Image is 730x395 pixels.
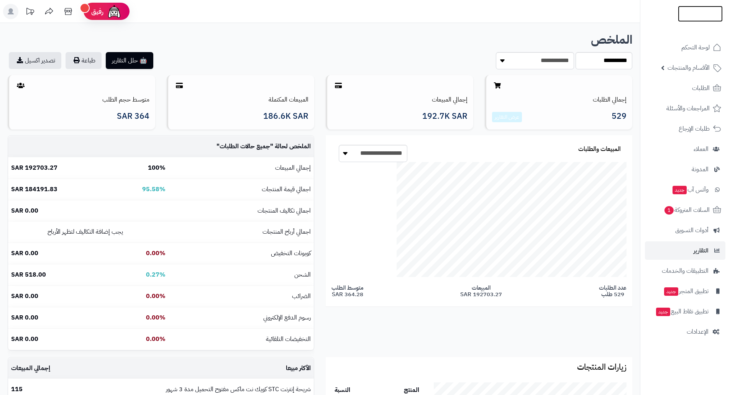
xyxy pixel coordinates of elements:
b: 0.00 SAR [11,249,38,258]
span: المراجعات والأسئلة [666,103,710,114]
a: متوسط حجم الطلب [102,95,149,104]
b: 0.00% [146,334,166,344]
b: 0.27% [146,270,166,279]
span: جميع حالات الطلبات [220,142,270,151]
span: 186.6K SAR [263,112,308,121]
span: أدوات التسويق [675,225,709,236]
b: الملخص [591,31,632,49]
a: تحديثات المنصة [20,4,39,21]
td: كوبونات التخفيض [169,243,314,264]
h3: المبيعات والطلبات [578,146,621,153]
span: السلات المتروكة [664,205,710,215]
b: 115 [11,385,23,394]
a: التقارير [645,241,725,260]
a: المبيعات المكتملة [269,95,308,104]
td: الملخص لحالة " " [169,136,314,157]
img: ai-face.png [107,4,122,19]
img: logo-2.png [678,21,723,38]
small: يجب إضافة التكاليف لتظهر الأرباح [48,227,123,236]
a: إجمالي المبيعات [432,95,468,104]
b: 0.00 SAR [11,313,38,322]
a: تطبيق المتجرجديد [645,282,725,300]
span: وآتس آب [672,184,709,195]
span: متوسط الطلب 364.28 SAR [331,285,363,297]
span: التطبيقات والخدمات [662,266,709,276]
span: العملاء [694,144,709,154]
td: الشحن [169,264,314,285]
span: 192.7K SAR [422,112,468,121]
span: لوحة التحكم [681,42,710,53]
b: 518.00 SAR [11,270,46,279]
a: وآتس آبجديد [645,180,725,199]
a: أدوات التسويق [645,221,725,239]
td: إجمالي المبيعات [8,358,79,379]
b: 0.00% [146,313,166,322]
a: العملاء [645,140,725,158]
b: 0.00 SAR [11,334,38,344]
button: طباعة [66,52,102,69]
a: لوحة التحكم [645,38,725,57]
a: إجمالي الطلبات [593,95,627,104]
span: جديد [656,308,670,316]
span: تطبيق المتجر [663,286,709,297]
span: الأقسام والمنتجات [668,62,710,73]
td: اجمالي تكاليف المنتجات [169,200,314,221]
span: المدونة [692,164,709,175]
span: تطبيق نقاط البيع [655,306,709,317]
a: المراجعات والأسئلة [645,99,725,118]
b: 100% [148,163,166,172]
span: 1 [664,206,674,215]
span: عدد الطلبات 529 طلب [599,285,627,297]
span: 529 [612,112,627,123]
span: جديد [673,186,687,194]
a: السلات المتروكة1 [645,201,725,219]
td: الأكثر مبيعا [79,358,314,379]
b: 0.00 SAR [11,292,38,301]
h3: زيارات المنتجات [331,363,627,372]
b: 0.00% [146,292,166,301]
a: التطبيقات والخدمات [645,262,725,280]
a: تطبيق نقاط البيعجديد [645,302,725,321]
span: طلبات الإرجاع [679,123,710,134]
td: التخفيضات التلقائية [169,329,314,350]
a: طلبات الإرجاع [645,120,725,138]
td: رسوم الدفع الإلكتروني [169,307,314,328]
a: الطلبات [645,79,725,97]
a: الإعدادات [645,323,725,341]
a: تصدير اكسيل [9,52,61,69]
span: الطلبات [692,83,710,93]
td: إجمالي المبيعات [169,157,314,179]
b: 192703.27 SAR [11,163,57,172]
span: 364 SAR [117,112,149,121]
td: الضرائب [169,286,314,307]
td: اجمالي أرباح المنتجات [169,221,314,243]
b: 0.00 SAR [11,206,38,215]
span: الإعدادات [687,326,709,337]
a: عرض التقارير [495,113,519,121]
span: المبيعات 192703.27 SAR [460,285,502,297]
span: جديد [664,287,678,296]
b: 95.58% [142,185,166,194]
button: 🤖 حلل التقارير [106,52,153,69]
a: المدونة [645,160,725,179]
b: 0.00% [146,249,166,258]
b: 184191.83 SAR [11,185,57,194]
td: اجمالي قيمة المنتجات [169,179,314,200]
span: التقارير [694,245,709,256]
span: رفيق [91,7,103,16]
